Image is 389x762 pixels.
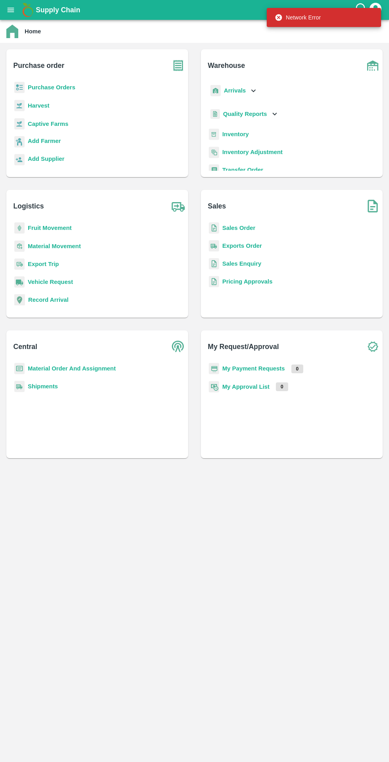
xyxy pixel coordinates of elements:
[14,276,25,288] img: vehicle
[25,28,41,35] b: Home
[209,82,258,100] div: Arrivals
[36,6,80,14] b: Supply Chain
[13,201,44,212] b: Logistics
[275,10,321,25] div: Network Error
[224,87,246,94] b: Arrivals
[28,365,116,372] a: Material Order And Assignment
[354,3,368,17] div: customer-support
[222,167,263,173] a: Transfer Order
[222,149,283,155] a: Inventory Adjustment
[14,154,25,166] img: supplier
[368,2,383,18] div: account of current user
[276,382,288,391] p: 0
[168,56,188,75] img: purchase
[209,129,219,140] img: whInventory
[208,201,226,212] b: Sales
[210,109,220,119] img: qualityReport
[14,294,25,305] img: recordArrival
[222,131,249,137] a: Inventory
[28,225,72,231] a: Fruit Movement
[28,383,58,390] a: Shipments
[209,276,219,287] img: sales
[14,118,25,130] img: harvest
[28,121,68,127] a: Captive Farms
[14,259,25,270] img: delivery
[28,261,59,267] a: Export Trip
[28,297,69,303] a: Record Arrival
[6,25,18,38] img: home
[209,258,219,270] img: sales
[222,260,261,267] a: Sales Enquiry
[168,337,188,357] img: central
[209,147,219,158] img: inventory
[14,381,25,392] img: shipments
[36,4,354,15] a: Supply Chain
[13,60,64,71] b: Purchase order
[2,1,20,19] button: open drawer
[28,138,61,144] b: Add Farmer
[223,111,267,117] b: Quality Reports
[208,341,279,352] b: My Request/Approval
[14,363,25,374] img: centralMaterial
[209,222,219,234] img: sales
[291,365,304,373] p: 0
[222,365,285,372] a: My Payment Requests
[209,164,219,176] img: whTransfer
[363,56,383,75] img: warehouse
[14,222,25,234] img: fruit
[28,154,64,165] a: Add Supplier
[168,196,188,216] img: truck
[28,102,49,109] a: Harvest
[210,85,221,96] img: whArrival
[208,60,245,71] b: Warehouse
[363,337,383,357] img: check
[14,82,25,93] img: reciept
[363,196,383,216] img: soSales
[14,136,25,148] img: farmer
[28,279,73,285] a: Vehicle Request
[28,84,75,91] a: Purchase Orders
[222,384,270,390] a: My Approval List
[209,240,219,252] img: shipments
[14,100,25,112] img: harvest
[209,363,219,374] img: payment
[13,341,37,352] b: Central
[28,243,81,249] a: Material Movement
[222,278,272,285] a: Pricing Approvals
[209,106,279,122] div: Quality Reports
[28,137,61,147] a: Add Farmer
[28,156,64,162] b: Add Supplier
[222,225,255,231] a: Sales Order
[222,243,262,249] a: Exports Order
[209,381,219,393] img: approval
[20,2,36,18] img: logo
[14,240,25,252] img: material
